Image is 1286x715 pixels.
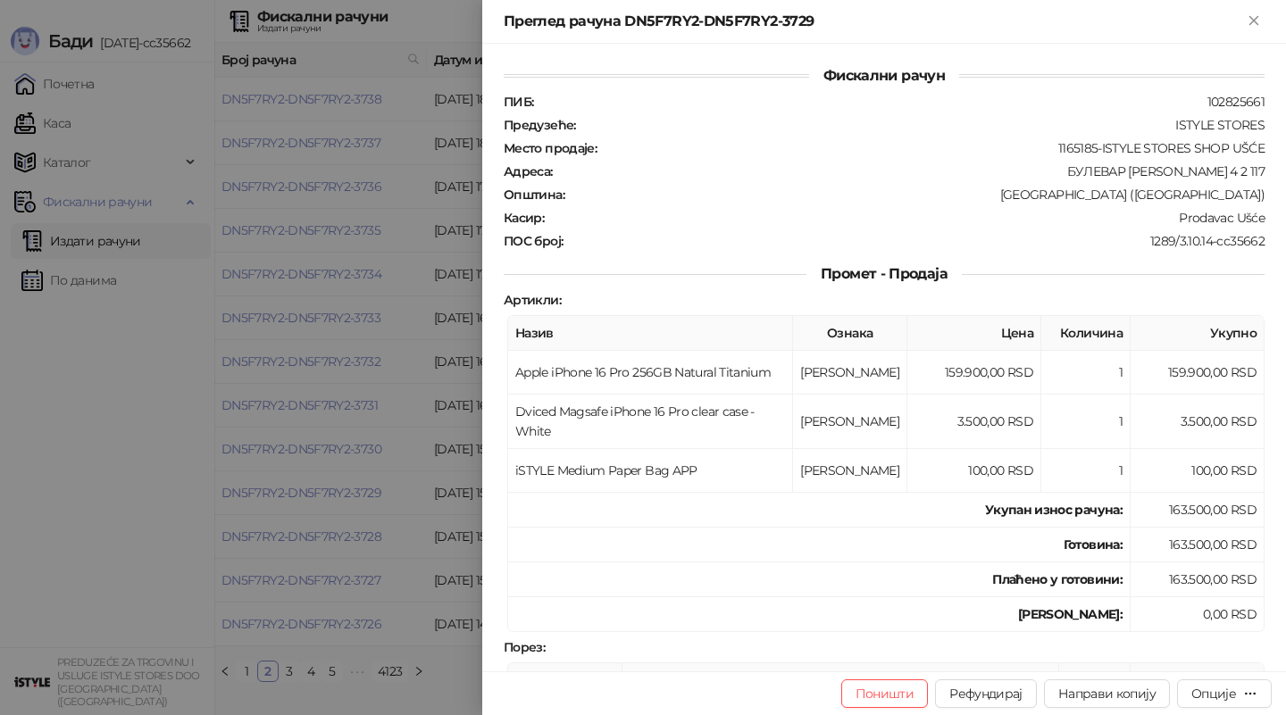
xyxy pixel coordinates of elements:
[508,316,793,351] th: Назив
[504,292,561,308] strong: Артикли :
[508,663,622,698] th: Ознака
[578,117,1266,133] div: ISTYLE STORES
[793,449,907,493] td: [PERSON_NAME]
[1191,686,1236,702] div: Опције
[504,94,533,110] strong: ПИБ :
[555,163,1266,179] div: БУЛЕВАР [PERSON_NAME] 4 2 117
[1018,606,1123,622] strong: [PERSON_NAME]:
[1131,449,1265,493] td: 100,00 RSD
[535,94,1266,110] div: 102825661
[622,663,1059,698] th: Име
[1044,679,1170,708] button: Направи копију
[1131,395,1265,449] td: 3.500,00 RSD
[504,210,544,226] strong: Касир :
[985,502,1123,518] strong: Укупан износ рачуна :
[504,11,1243,32] div: Преглед рачуна DN5F7RY2-DN5F7RY2-3729
[598,140,1266,156] div: 1165185-ISTYLE STORES SHOP UŠĆE
[504,233,563,249] strong: ПОС број :
[793,395,907,449] td: [PERSON_NAME]
[907,351,1041,395] td: 159.900,00 RSD
[1131,316,1265,351] th: Укупно
[907,449,1041,493] td: 100,00 RSD
[504,117,576,133] strong: Предузеће :
[508,351,793,395] td: Apple iPhone 16 Pro 256GB Natural Titanium
[1059,663,1131,698] th: Стопа
[1041,351,1131,395] td: 1
[1177,679,1272,708] button: Опције
[793,316,907,351] th: Ознака
[508,395,793,449] td: Dviced Magsafe iPhone 16 Pro clear case - White
[504,639,545,655] strong: Порез :
[504,163,553,179] strong: Адреса :
[1131,597,1265,632] td: 0,00 RSD
[1041,395,1131,449] td: 1
[806,265,962,282] span: Промет - Продаја
[1131,663,1265,698] th: Порез
[935,679,1037,708] button: Рефундирај
[1058,686,1156,702] span: Направи копију
[1041,316,1131,351] th: Количина
[809,67,959,84] span: Фискални рачун
[1131,562,1265,597] td: 163.500,00 RSD
[508,449,793,493] td: iSTYLE Medium Paper Bag APP
[504,187,564,203] strong: Општина :
[1131,351,1265,395] td: 159.900,00 RSD
[793,351,907,395] td: [PERSON_NAME]
[1131,493,1265,528] td: 163.500,00 RSD
[907,395,1041,449] td: 3.500,00 RSD
[504,140,597,156] strong: Место продаје :
[546,210,1266,226] div: Prodavac Ušće
[1041,449,1131,493] td: 1
[1131,528,1265,562] td: 163.500,00 RSD
[566,187,1266,203] div: [GEOGRAPHIC_DATA] ([GEOGRAPHIC_DATA])
[1243,11,1265,32] button: Close
[907,316,1041,351] th: Цена
[841,679,929,708] button: Поништи
[992,571,1123,587] strong: Плаћено у готовини:
[564,233,1266,249] div: 1289/3.10.14-cc35662
[1064,536,1123,553] strong: Готовина :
